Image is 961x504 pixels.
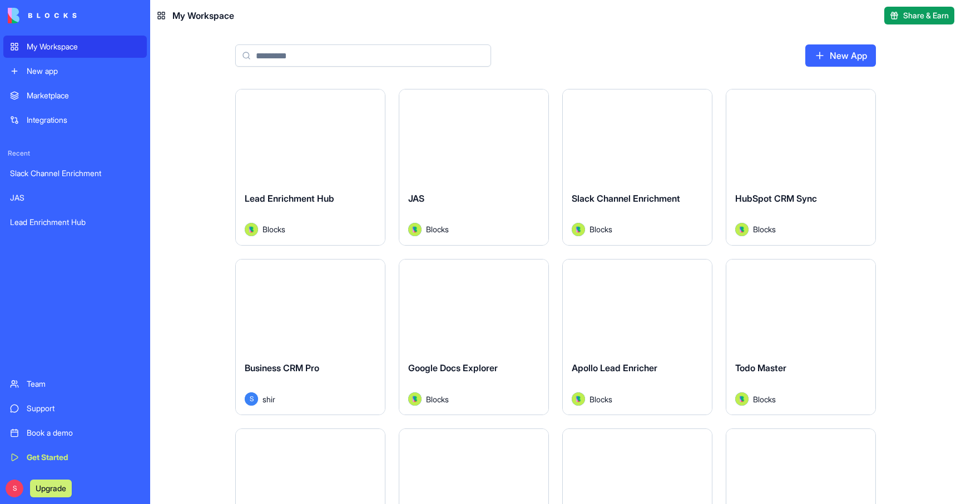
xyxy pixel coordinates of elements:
[572,392,585,406] img: Avatar
[399,259,549,416] a: Google Docs ExplorerAvatarBlocks
[245,193,334,204] span: Lead Enrichment Hub
[3,373,147,395] a: Team
[572,193,680,204] span: Slack Channel Enrichment
[27,66,140,77] div: New app
[726,89,876,246] a: HubSpot CRM SyncAvatarBlocks
[3,109,147,131] a: Integrations
[408,223,422,236] img: Avatar
[245,223,258,236] img: Avatar
[3,162,147,184] a: Slack Channel Enrichment
[10,168,140,179] div: Slack Channel Enrichment
[408,362,498,373] span: Google Docs Explorer
[3,422,147,444] a: Book a demo
[245,392,258,406] span: S
[262,223,285,235] span: Blocks
[27,403,140,414] div: Support
[572,223,585,236] img: Avatar
[27,452,140,463] div: Get Started
[172,9,234,22] span: My Workspace
[3,36,147,58] a: My Workspace
[753,223,776,235] span: Blocks
[753,393,776,405] span: Blocks
[27,90,140,101] div: Marketplace
[590,223,612,235] span: Blocks
[426,393,449,405] span: Blocks
[408,193,424,204] span: JAS
[3,60,147,82] a: New app
[6,480,23,497] span: S
[3,149,147,158] span: Recent
[235,89,385,246] a: Lead Enrichment HubAvatarBlocks
[805,44,876,67] a: New App
[562,89,712,246] a: Slack Channel EnrichmentAvatarBlocks
[10,217,140,228] div: Lead Enrichment Hub
[735,223,749,236] img: Avatar
[726,259,876,416] a: Todo MasterAvatarBlocks
[572,362,657,373] span: Apollo Lead Enricher
[426,223,449,235] span: Blocks
[30,482,72,493] a: Upgrade
[408,392,422,406] img: Avatar
[10,192,140,203] div: JAS
[562,259,712,416] a: Apollo Lead EnricherAvatarBlocks
[27,378,140,390] div: Team
[3,397,147,420] a: Support
[27,427,140,438] div: Book a demo
[399,89,549,246] a: JASAvatarBlocks
[903,10,949,21] span: Share & Earn
[735,392,749,406] img: Avatar
[884,7,954,24] button: Share & Earn
[590,393,612,405] span: Blocks
[27,114,140,126] div: Integrations
[735,193,817,204] span: HubSpot CRM Sync
[3,84,147,107] a: Marketplace
[235,259,385,416] a: Business CRM ProSshir
[735,362,786,373] span: Todo Master
[3,446,147,468] a: Get Started
[27,41,140,52] div: My Workspace
[8,8,77,23] img: logo
[262,393,275,405] span: shir
[245,362,319,373] span: Business CRM Pro
[3,211,147,233] a: Lead Enrichment Hub
[30,480,72,497] button: Upgrade
[3,187,147,209] a: JAS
